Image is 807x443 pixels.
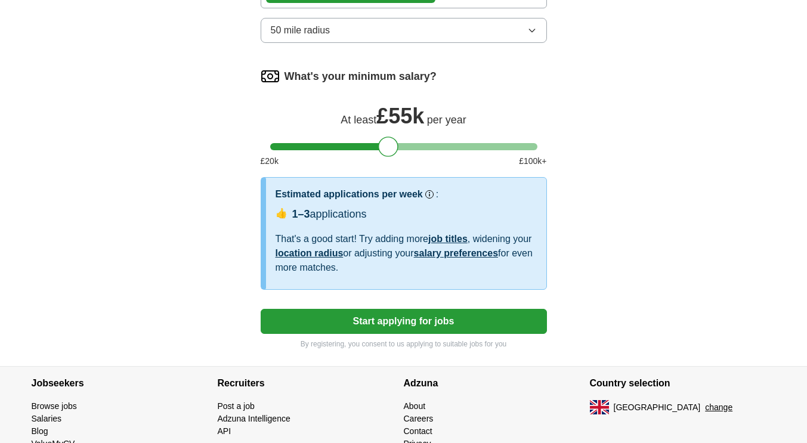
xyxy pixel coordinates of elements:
h3: : [436,187,438,202]
a: job titles [428,234,468,244]
button: change [705,401,732,414]
h4: Country selection [590,367,776,400]
span: 1–3 [292,208,310,220]
div: That's a good start! Try adding more , widening your or adjusting your for even more matches. [276,232,537,275]
a: salary preferences [414,248,498,258]
span: per year [427,114,466,126]
a: Salaries [32,414,62,423]
span: [GEOGRAPHIC_DATA] [614,401,701,414]
img: salary.png [261,67,280,86]
a: Adzuna Intelligence [218,414,290,423]
img: UK flag [590,400,609,414]
p: By registering, you consent to us applying to suitable jobs for you [261,339,547,349]
a: Post a job [218,401,255,411]
div: applications [292,206,367,222]
span: 50 mile radius [271,23,330,38]
a: About [404,401,426,411]
a: Blog [32,426,48,436]
a: Contact [404,426,432,436]
button: 50 mile radius [261,18,547,43]
h3: Estimated applications per week [276,187,423,202]
span: £ 20 k [261,155,279,168]
span: £ 55k [376,104,424,128]
span: At least [341,114,376,126]
a: Careers [404,414,434,423]
button: Start applying for jobs [261,309,547,334]
label: What's your minimum salary? [285,69,437,85]
a: Browse jobs [32,401,77,411]
a: API [218,426,231,436]
a: location radius [276,248,344,258]
span: 👍 [276,206,287,221]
